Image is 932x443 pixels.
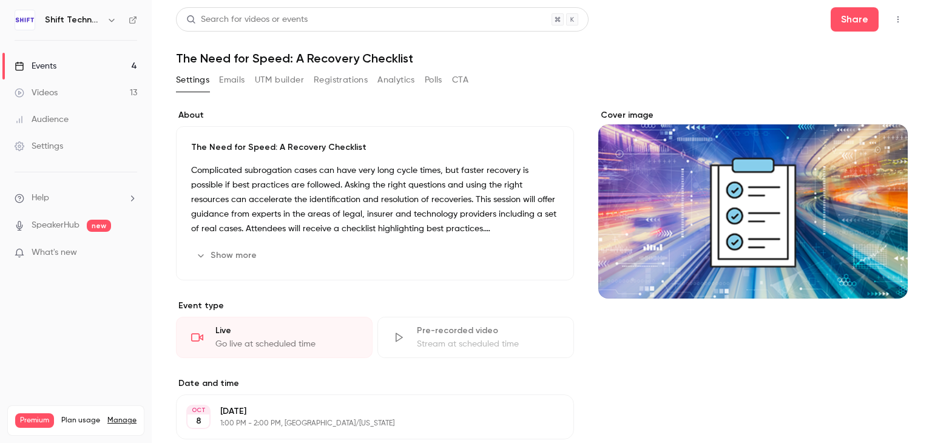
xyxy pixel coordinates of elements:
[377,317,574,358] div: Pre-recorded videoStream at scheduled time
[425,70,442,90] button: Polls
[15,413,54,428] span: Premium
[452,70,468,90] button: CTA
[215,325,357,337] div: Live
[215,338,357,350] div: Go live at scheduled time
[314,70,368,90] button: Registrations
[176,300,574,312] p: Event type
[255,70,304,90] button: UTM builder
[191,141,559,154] p: The Need for Speed: A Recovery Checklist
[220,405,510,418] p: [DATE]
[219,70,245,90] button: Emails
[191,163,559,236] p: Complicated subrogation cases can have very long cycle times, but faster recovery is possible if ...
[176,317,373,358] div: LiveGo live at scheduled time
[32,192,49,205] span: Help
[417,325,559,337] div: Pre-recorded video
[45,14,102,26] h6: Shift Technology
[107,416,137,425] a: Manage
[598,109,908,121] label: Cover image
[377,70,415,90] button: Analytics
[831,7,879,32] button: Share
[186,13,308,26] div: Search for videos or events
[598,109,908,299] section: Cover image
[15,60,56,72] div: Events
[176,109,574,121] label: About
[61,416,100,425] span: Plan usage
[15,10,35,30] img: Shift Technology
[15,87,58,99] div: Videos
[220,419,510,428] p: 1:00 PM - 2:00 PM, [GEOGRAPHIC_DATA]/[US_STATE]
[176,377,574,390] label: Date and time
[15,113,69,126] div: Audience
[187,406,209,414] div: OCT
[32,246,77,259] span: What's new
[417,338,559,350] div: Stream at scheduled time
[32,219,79,232] a: SpeakerHub
[191,246,264,265] button: Show more
[176,51,908,66] h1: The Need for Speed: A Recovery Checklist
[123,248,137,259] iframe: Noticeable Trigger
[15,192,137,205] li: help-dropdown-opener
[87,220,111,232] span: new
[15,140,63,152] div: Settings
[176,70,209,90] button: Settings
[196,415,201,427] p: 8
